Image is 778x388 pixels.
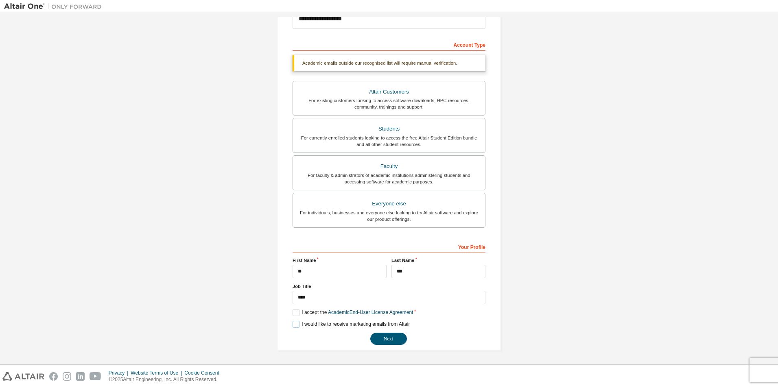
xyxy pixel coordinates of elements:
[293,38,485,51] div: Account Type
[293,240,485,253] div: Your Profile
[391,257,485,264] label: Last Name
[293,283,485,290] label: Job Title
[293,309,413,316] label: I accept the
[298,209,480,222] div: For individuals, businesses and everyone else looking to try Altair software and explore our prod...
[293,257,387,264] label: First Name
[63,372,71,381] img: instagram.svg
[293,321,410,328] label: I would like to receive marketing emails from Altair
[298,86,480,98] div: Altair Customers
[298,172,480,185] div: For faculty & administrators of academic institutions administering students and accessing softwa...
[109,376,224,383] p: © 2025 Altair Engineering, Inc. All Rights Reserved.
[370,333,407,345] button: Next
[298,123,480,135] div: Students
[293,55,485,71] div: Academic emails outside our recognised list will require manual verification.
[109,370,131,376] div: Privacy
[90,372,101,381] img: youtube.svg
[184,370,224,376] div: Cookie Consent
[76,372,85,381] img: linkedin.svg
[49,372,58,381] img: facebook.svg
[298,198,480,209] div: Everyone else
[298,161,480,172] div: Faculty
[131,370,184,376] div: Website Terms of Use
[298,135,480,148] div: For currently enrolled students looking to access the free Altair Student Edition bundle and all ...
[328,310,413,315] a: Academic End-User License Agreement
[2,372,44,381] img: altair_logo.svg
[298,97,480,110] div: For existing customers looking to access software downloads, HPC resources, community, trainings ...
[4,2,106,11] img: Altair One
